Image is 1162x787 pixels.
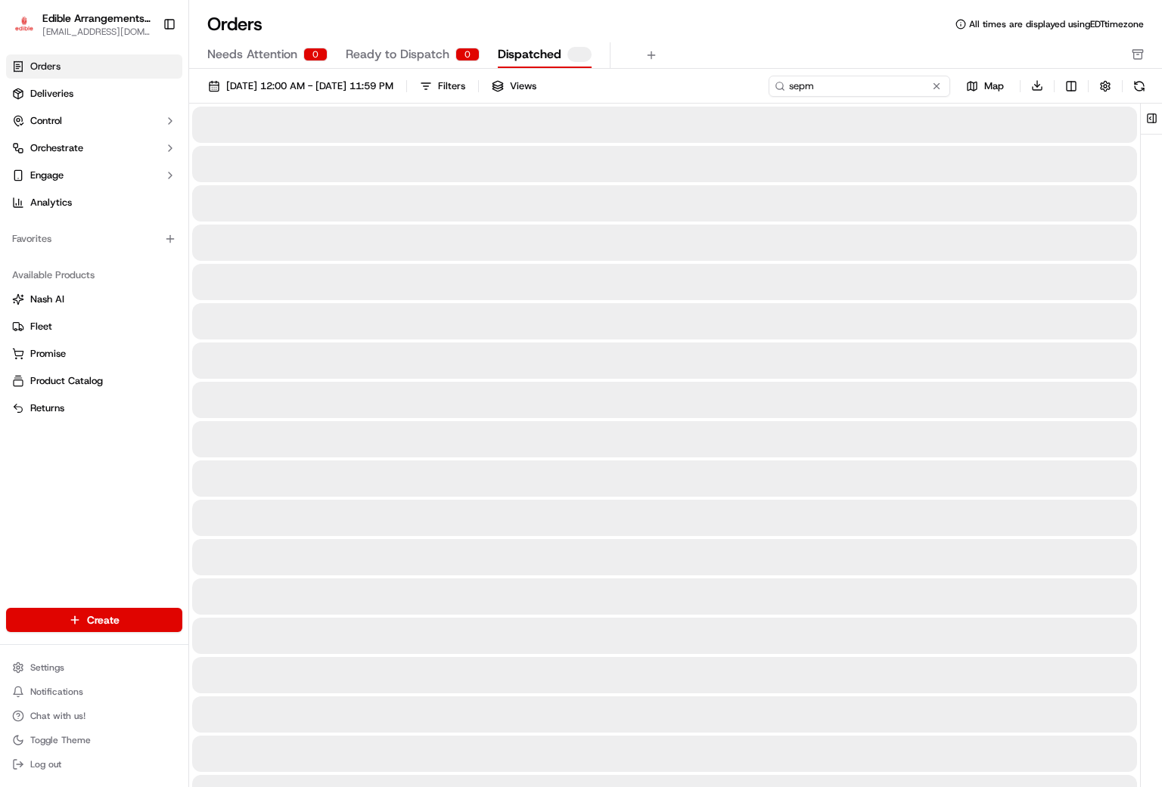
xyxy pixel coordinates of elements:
span: Product Catalog [30,374,103,388]
button: Fleet [6,314,182,339]
button: Map [956,77,1014,95]
div: Filters [438,79,465,93]
span: Ready to Dispatch [346,45,449,64]
span: Views [510,79,536,93]
a: Powered byPylon [107,375,183,387]
span: Needs Attention [207,45,297,64]
span: Analytics [30,196,72,209]
span: Pylon [151,376,183,387]
span: Promise [30,347,66,361]
div: 0 [455,48,480,61]
span: Toggle Theme [30,734,91,746]
button: Toggle Theme [6,730,182,751]
button: Filters [413,76,472,97]
div: Past conversations [15,197,101,209]
a: 💻API Documentation [122,333,249,360]
span: Notifications [30,686,83,698]
span: All times are displayed using EDT timezone [969,18,1144,30]
img: 9188753566659_6852d8bf1fb38e338040_72.png [32,145,59,172]
div: 0 [303,48,328,61]
button: Chat with us! [6,705,182,727]
a: Orders [6,54,182,79]
span: [DATE] [172,276,204,288]
button: [EMAIL_ADDRESS][DOMAIN_NAME] [42,26,151,38]
span: Returns [30,401,64,415]
input: Got a question? Start typing here... [39,98,272,114]
a: Returns [12,401,176,415]
span: [DATE] 12:00 AM - [DATE] 11:59 PM [226,79,393,93]
button: Nash AI [6,287,182,311]
span: API Documentation [143,339,243,354]
img: 1736555255976-a54dd68f-1ca7-489b-9aae-adbdc363a1c4 [30,236,42,248]
span: Orders [30,60,61,73]
span: Control [30,114,62,128]
button: Returns [6,396,182,420]
button: Settings [6,657,182,678]
a: Deliveries [6,82,182,106]
button: See all [235,194,275,212]
button: Start new chat [257,150,275,168]
img: 1736555255976-a54dd68f-1ca7-489b-9aae-adbdc363a1c4 [15,145,42,172]
button: Edible Arrangements - [GEOGRAPHIC_DATA], [GEOGRAPHIC_DATA] [42,11,151,26]
button: Create [6,608,182,632]
span: • [164,276,169,288]
span: • [126,235,131,247]
a: Nash AI [12,293,176,306]
p: Welcome 👋 [15,61,275,85]
button: [DATE] 12:00 AM - [DATE] 11:59 PM [201,76,400,97]
span: Nash AI [30,293,64,306]
span: Deliveries [30,87,73,101]
img: 1736555255976-a54dd68f-1ca7-489b-9aae-adbdc363a1c4 [30,277,42,289]
button: Refresh [1129,76,1150,97]
span: Knowledge Base [30,339,116,354]
h1: Orders [207,12,263,36]
span: Wisdom [PERSON_NAME] [47,276,161,288]
a: Fleet [12,320,176,333]
a: Analytics [6,191,182,215]
div: We're available if you need us! [68,160,208,172]
span: Create [87,612,120,627]
button: Edible Arrangements - Morgantown, WVEdible Arrangements - [GEOGRAPHIC_DATA], [GEOGRAPHIC_DATA][EM... [6,6,157,42]
a: 📗Knowledge Base [9,333,122,360]
button: Views [485,76,543,97]
button: Product Catalog [6,369,182,393]
span: [DATE] [134,235,165,247]
div: 💻 [128,340,140,352]
span: Engage [30,169,64,182]
a: Product Catalog [12,374,176,388]
span: Fleet [30,320,52,333]
img: Masood Aslam [15,221,39,245]
a: Promise [12,347,176,361]
span: Chat with us! [30,710,85,722]
button: Promise [6,342,182,366]
span: [PERSON_NAME] [47,235,123,247]
span: Dispatched [498,45,561,64]
div: Start new chat [68,145,248,160]
div: Favorites [6,227,182,251]
span: Log out [30,758,61,770]
button: Notifications [6,681,182,702]
img: Wisdom Oko [15,262,39,291]
span: Map [984,79,1004,93]
button: Log out [6,754,182,775]
button: Control [6,109,182,133]
div: Available Products [6,263,182,287]
div: 📗 [15,340,27,352]
img: Edible Arrangements - Morgantown, WV [12,14,36,36]
input: Type to search [769,76,950,97]
span: Orchestrate [30,141,83,155]
img: Nash [15,16,45,46]
button: Orchestrate [6,136,182,160]
span: Settings [30,662,64,674]
button: Engage [6,163,182,187]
